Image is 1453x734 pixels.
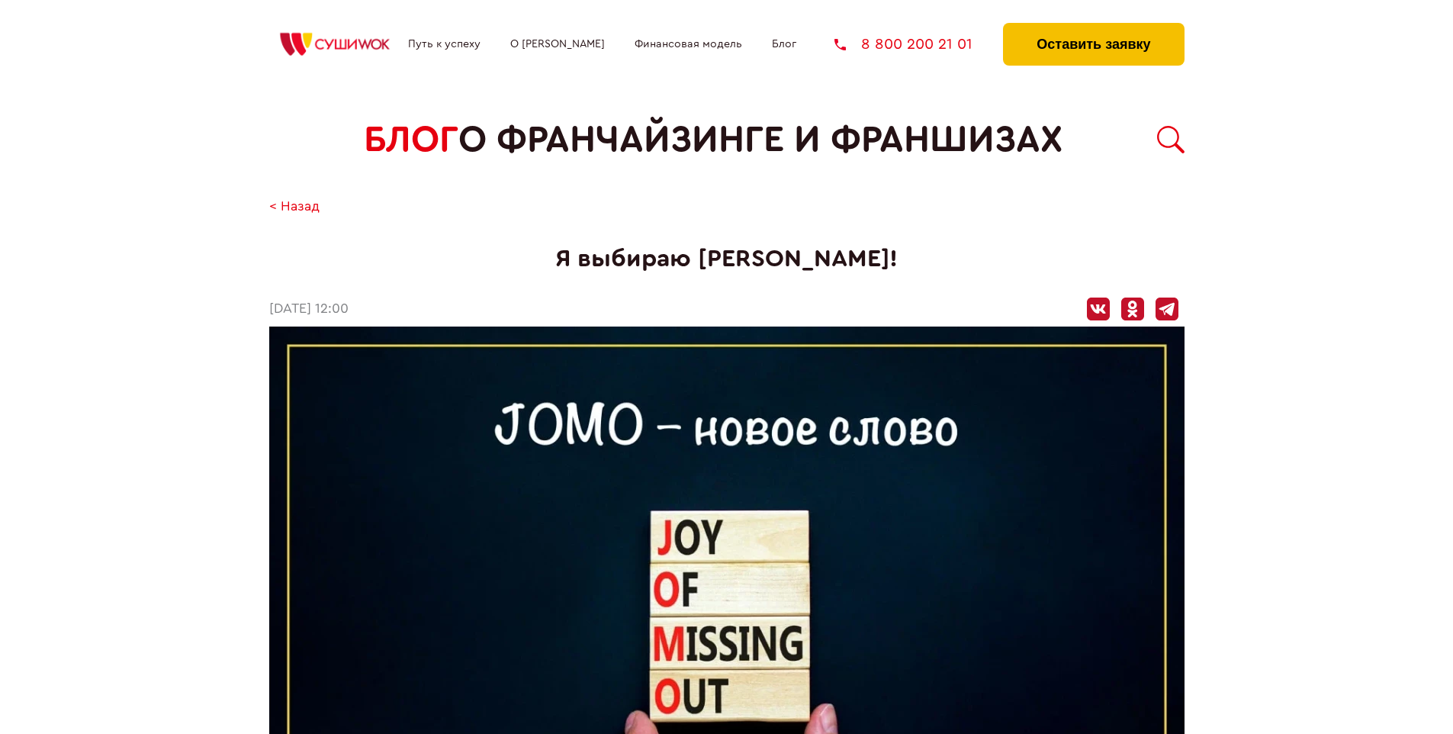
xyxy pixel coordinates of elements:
a: Путь к успеху [408,38,481,50]
a: Финансовая модель [635,38,742,50]
span: БЛОГ [364,119,458,161]
a: Блог [772,38,796,50]
time: [DATE] 12:00 [269,301,349,317]
a: < Назад [269,199,320,215]
a: О [PERSON_NAME] [510,38,605,50]
span: о франчайзинге и франшизах [458,119,1062,161]
span: 8 800 200 21 01 [861,37,972,52]
button: Оставить заявку [1003,23,1184,66]
a: 8 800 200 21 01 [834,37,972,52]
h1: Я выбираю [PERSON_NAME]! [269,245,1185,273]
